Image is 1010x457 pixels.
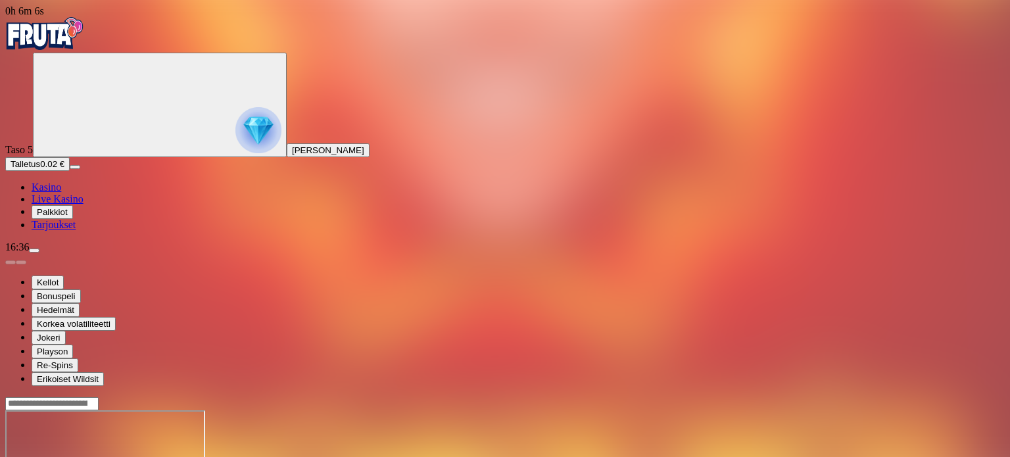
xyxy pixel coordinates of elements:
button: Erikoiset Wildsit [32,372,104,386]
img: Fruta [5,17,84,50]
button: Jokeri [32,331,66,345]
button: menu [70,165,80,169]
nav: Primary [5,17,1005,231]
span: 0.02 € [40,159,64,169]
span: Talletus [11,159,40,169]
span: Taso 5 [5,144,33,155]
a: Live Kasino [32,193,84,204]
span: Bonuspeli [37,291,76,301]
span: Hedelmät [37,305,74,315]
button: prev slide [5,260,16,264]
button: Palkkiot [32,205,73,219]
span: Jokeri [37,333,60,343]
button: [PERSON_NAME] [287,143,370,157]
span: Playson [37,347,68,356]
span: [PERSON_NAME] [292,145,364,155]
button: Playson [32,345,73,358]
button: menu [29,249,39,253]
button: Re-Spins [32,358,78,372]
button: Talletusplus icon0.02 € [5,157,70,171]
span: Kellot [37,277,59,287]
button: Bonuspeli [32,289,81,303]
button: Kellot [32,276,64,289]
button: Korkea volatiliteetti [32,317,116,331]
span: Palkkiot [37,207,68,217]
input: Search [5,397,99,410]
a: Tarjoukset [32,219,76,230]
a: Fruta [5,41,84,52]
a: Kasino [32,181,61,193]
span: Korkea volatiliteetti [37,319,110,329]
img: reward progress [235,107,281,153]
span: Erikoiset Wildsit [37,374,99,384]
span: Re-Spins [37,360,73,370]
button: Hedelmät [32,303,80,317]
nav: Main menu [5,181,1005,231]
span: 16:36 [5,241,29,253]
button: next slide [16,260,26,264]
button: reward progress [33,53,287,157]
span: user session time [5,5,44,16]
